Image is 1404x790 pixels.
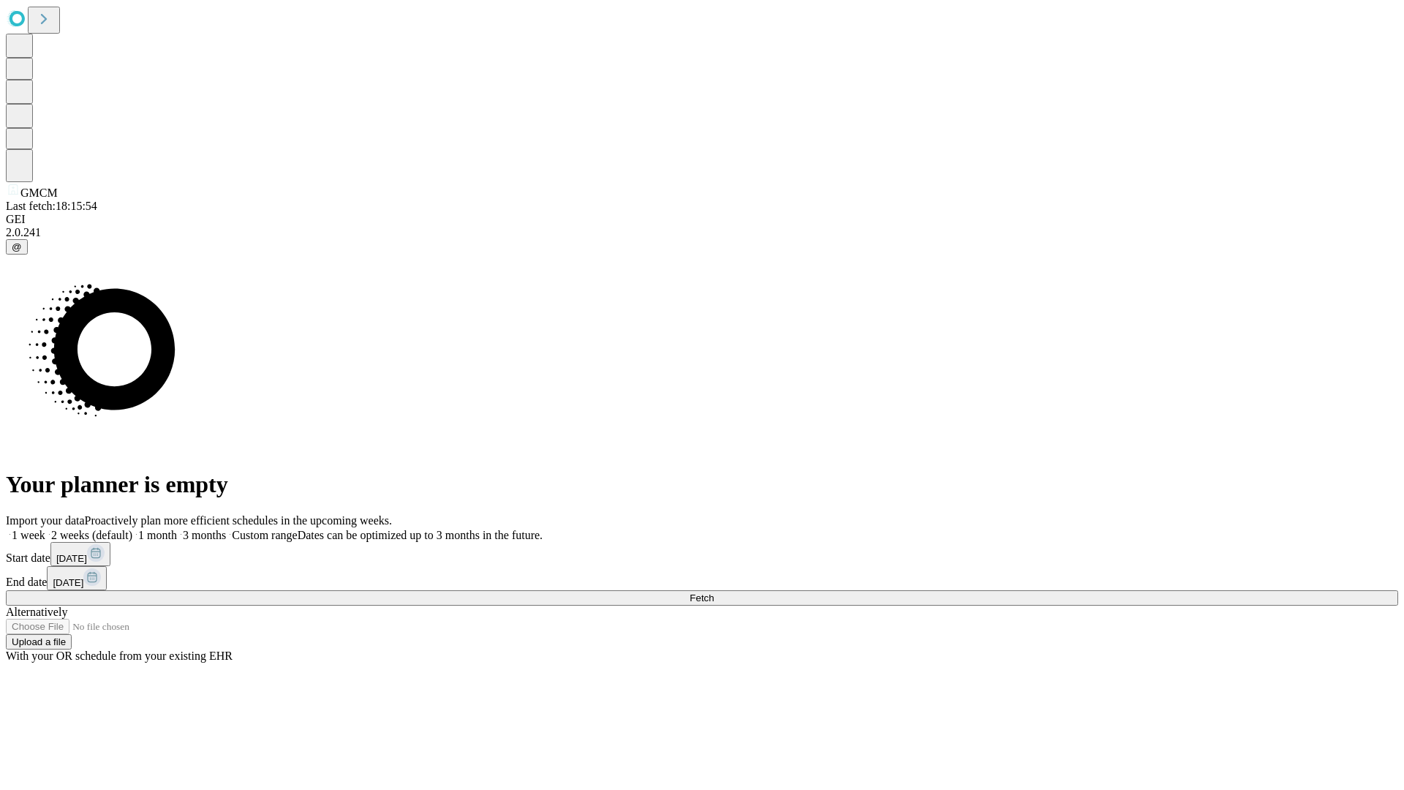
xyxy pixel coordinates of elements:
[53,577,83,588] span: [DATE]
[6,213,1398,226] div: GEI
[47,566,107,590] button: [DATE]
[12,529,45,541] span: 1 week
[6,566,1398,590] div: End date
[232,529,297,541] span: Custom range
[6,650,233,662] span: With your OR schedule from your existing EHR
[6,239,28,255] button: @
[6,542,1398,566] div: Start date
[20,187,58,199] span: GMCM
[56,553,87,564] span: [DATE]
[6,471,1398,498] h1: Your planner is empty
[85,514,392,527] span: Proactively plan more efficient schedules in the upcoming weeks.
[6,514,85,527] span: Import your data
[6,606,67,618] span: Alternatively
[6,590,1398,606] button: Fetch
[298,529,543,541] span: Dates can be optimized up to 3 months in the future.
[6,634,72,650] button: Upload a file
[690,592,714,603] span: Fetch
[50,542,110,566] button: [DATE]
[138,529,177,541] span: 1 month
[12,241,22,252] span: @
[6,200,97,212] span: Last fetch: 18:15:54
[51,529,132,541] span: 2 weeks (default)
[183,529,226,541] span: 3 months
[6,226,1398,239] div: 2.0.241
